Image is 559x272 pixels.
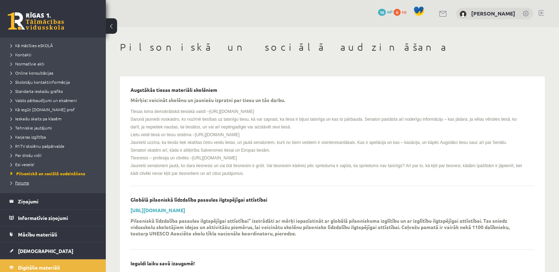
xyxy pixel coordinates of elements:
[11,97,77,103] span: Valsts pārbaudījumi un eksāmeni
[11,161,99,167] a: Esi vesels!
[130,156,192,160] span: Tiesnesis – profesija un cilvēks –
[18,231,57,238] span: Mācību materiāli
[130,217,524,236] p: Pilsoniskā līdzdalība pasaules ilgtspējīgai attīstībai” izstrādāti ar mērķi iepazīstināt ar globā...
[130,163,522,176] span: Jaunieši senatoriem jautā, ko dara tiesnesis un vai būt tiesnesim ir grūti. Vai tiesnesim kādreiz...
[11,52,31,57] span: Kontakti
[378,9,393,14] a: 10 mP
[11,107,75,112] span: Kā iegūt [DOMAIN_NAME] prof
[394,9,401,16] span: 0
[192,156,237,160] span: [URL][DOMAIN_NAME]
[18,210,97,226] legend: Informatīvie ziņojumi
[11,43,53,48] span: Kā mācīties eSKOLĀ
[11,61,99,67] a: Normatīvie akti
[11,134,99,140] a: Karjeras izglītība
[9,243,97,259] a: [DEMOGRAPHIC_DATA]
[11,134,46,140] span: Karjeras izglītība
[130,132,195,137] span: Lietu veidi tiesā un tiesu sistēma –
[11,152,42,158] span: Par drošu vidi!
[130,140,507,153] span: Jaunieši uzzina, ka tiesās tiek skatītas četru veidu lietas, un jautā senatoriem, kurš no šiem ve...
[11,125,99,131] a: Tehniskie jautājumi
[11,125,52,131] span: Tehniskie jautājumi
[130,97,285,103] p: Mērķis: veicināt skolēnu un jauniešu izpratni par tiesu un tās darbu.
[11,152,99,158] a: Par drošu vidi!
[192,155,237,160] a: [URL][DOMAIN_NAME]
[130,207,185,213] a: [URL][DOMAIN_NAME]
[11,88,99,94] a: Standarta ieskaišu grafiks
[11,116,61,121] span: Ieskaišu skaits pa klasēm
[18,264,60,271] span: Digitālie materiāli
[11,51,99,58] a: Kontakti
[195,132,240,137] span: [URL][DOMAIN_NAME]
[11,79,99,85] a: Skolotāju kontaktinformācija
[11,61,44,67] span: Normatīvie akti
[378,9,386,16] span: 10
[11,97,99,103] a: Valsts pārbaudījumi un eksāmeni
[130,87,217,93] p: Augstākās tiesas materiāli skolēniem
[11,79,70,85] span: Skolotāju kontaktinformācija
[11,180,29,185] span: Forums
[394,9,410,14] a: 0 xp
[130,117,517,129] span: Sarunā jaunieši noskaidro, ko nozīmē tiesības uz taisnīgu tiesu, kā var saprast, ka tiesa ir biju...
[130,109,209,114] span: Tiesas loma demokrātiskā tiesiskā valstī –
[9,226,97,242] a: Mācību materiāli
[18,248,73,254] span: [DEMOGRAPHIC_DATA]
[11,70,99,76] a: Online konsultācijas
[460,11,467,18] img: Amālija Gabrene
[9,210,97,226] a: Informatīvie ziņojumi
[8,12,64,30] a: Rīgas 1. Tālmācības vidusskola
[130,197,267,203] p: Globālā pilsoniskā līdzdalība pasaules ilgtspējīgai attīstībai
[11,143,99,149] a: R1TV skolēnu pašpārvalde
[120,41,545,53] h1: Pilsoniskā un sociālā audzināšana
[11,70,53,76] span: Online konsultācijas
[387,9,393,14] span: mP
[11,106,99,113] a: Kā iegūt [DOMAIN_NAME] prof
[11,162,34,167] span: Esi vesels!
[11,171,85,176] span: Pilsoniskā un sociālā audzināšana
[195,132,240,137] a: [URL][DOMAIN_NAME]
[18,193,97,209] legend: Ziņojumi
[11,170,99,177] a: Pilsoniskā un sociālā audzināšana
[11,42,99,49] a: Kā mācīties eSKOLĀ
[471,10,515,17] a: [PERSON_NAME]
[11,88,63,94] span: Standarta ieskaišu grafiks
[11,179,99,186] a: Forums
[402,9,406,14] span: xp
[209,109,254,114] a: [URL][DOMAIN_NAME]
[9,193,97,209] a: Ziņojumi
[130,260,195,266] p: Ieguldi laiku savā izaugsmē!
[11,143,65,149] span: R1TV skolēnu pašpārvalde
[11,115,99,122] a: Ieskaišu skaits pa klasēm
